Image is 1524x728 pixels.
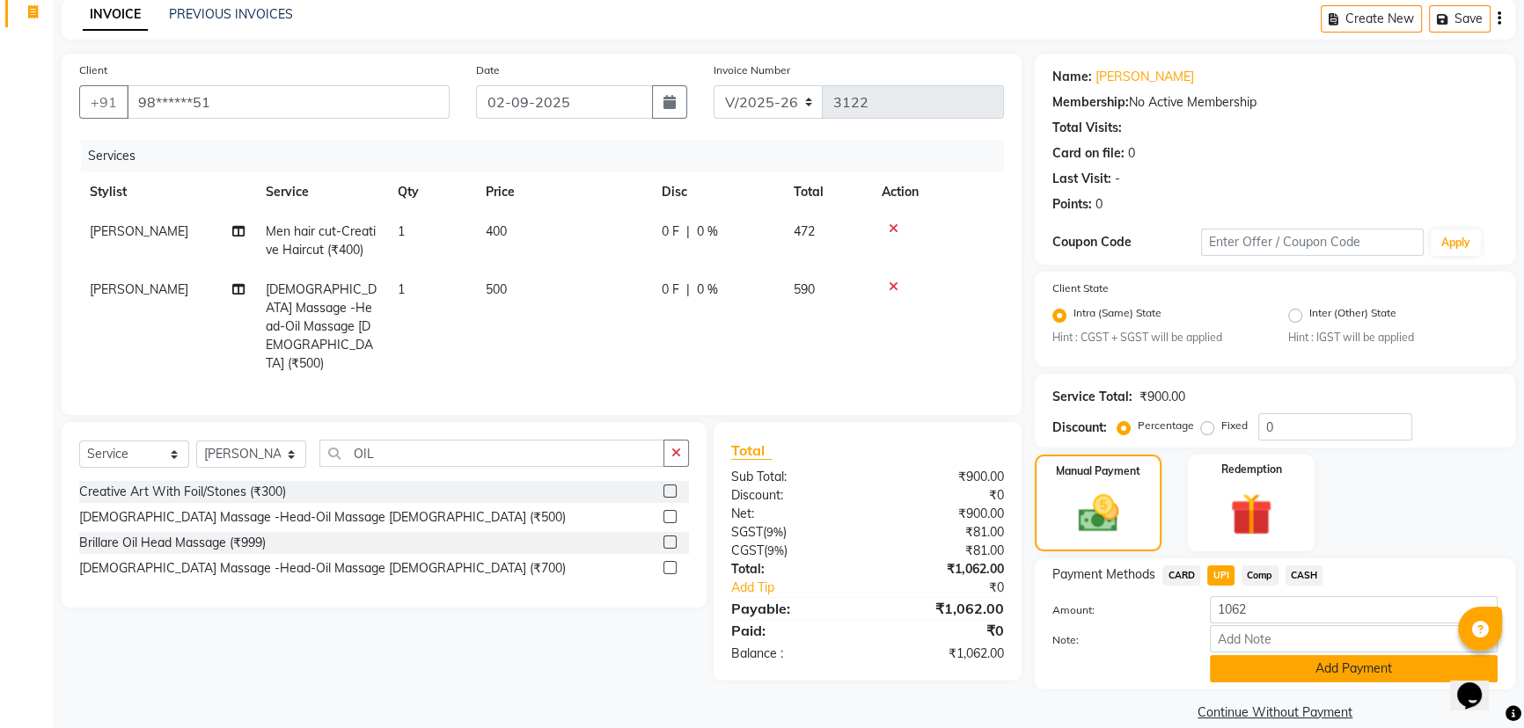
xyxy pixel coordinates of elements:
span: Comp [1242,565,1279,586]
a: PREVIOUS INVOICES [169,6,293,22]
span: [DEMOGRAPHIC_DATA] Massage -Head-Oil Massage [DEMOGRAPHIC_DATA] (₹500) [266,281,377,371]
span: 1 [398,223,405,239]
div: [DEMOGRAPHIC_DATA] Massage -Head-Oil Massage [DEMOGRAPHIC_DATA] (₹700) [79,559,566,578]
span: 0 F [662,280,679,299]
div: Total: [718,560,868,579]
img: _gift.svg [1217,488,1286,541]
label: Invoice Number [714,62,790,78]
div: Creative Art With Foil/Stones (₹300) [79,483,286,501]
button: Save [1429,5,1491,33]
input: Enter Offer / Coupon Code [1201,229,1424,256]
span: CARD [1162,565,1200,586]
div: ₹900.00 [1139,388,1185,406]
div: ₹1,062.00 [868,598,1017,619]
th: Qty [387,172,475,212]
span: CGST [731,542,764,558]
input: Search or Scan [319,440,664,467]
th: Total [783,172,871,212]
div: ₹1,062.00 [868,644,1017,663]
th: Disc [651,172,783,212]
th: Service [255,172,387,212]
div: Last Visit: [1052,170,1111,188]
span: 9% [766,525,783,539]
button: Apply [1431,229,1481,256]
span: Payment Methods [1052,565,1155,584]
div: Payable: [718,598,868,619]
span: 0 % [697,222,718,241]
label: Redemption [1221,462,1282,477]
button: +91 [79,85,128,119]
div: 0 [1128,144,1135,163]
div: ₹0 [868,486,1017,505]
a: Add Tip [718,579,893,597]
button: Add Payment [1210,655,1498,682]
span: 472 [794,223,815,239]
label: Date [476,62,500,78]
label: Percentage [1138,418,1194,433]
div: ₹1,062.00 [868,560,1017,579]
label: Inter (Other) State [1309,305,1396,326]
div: ₹81.00 [868,542,1017,560]
div: ₹81.00 [868,523,1017,542]
small: Hint : CGST + SGST will be applied [1052,330,1262,346]
div: [DEMOGRAPHIC_DATA] Massage -Head-Oil Massage [DEMOGRAPHIC_DATA] (₹500) [79,508,566,527]
div: ₹900.00 [868,505,1017,523]
th: Action [871,172,1004,212]
div: Total Visits: [1052,119,1122,137]
label: Client State [1052,280,1109,296]
div: Name: [1052,68,1092,86]
div: Discount: [1052,419,1107,437]
span: 1 [398,281,405,297]
label: Client [79,62,107,78]
span: 0 F [662,222,679,241]
input: Search by Name/Mobile/Email/Code [127,85,450,119]
input: Amount [1210,596,1498,623]
iframe: chat widget [1450,658,1506,710]
span: 500 [486,281,507,297]
div: Points: [1052,195,1092,214]
div: Net: [718,505,868,523]
div: Brillare Oil Head Massage (₹999) [79,534,266,552]
span: Men hair cut-Creative Haircut (₹400) [266,223,376,258]
div: Card on file: [1052,144,1125,163]
div: ( ) [718,523,868,542]
a: Continue Without Payment [1038,703,1512,722]
div: ₹0 [868,620,1017,641]
input: Add Note [1210,625,1498,652]
div: Services [81,140,1017,172]
span: SGST [731,524,763,540]
div: No Active Membership [1052,93,1498,112]
label: Manual Payment [1056,463,1140,479]
div: Balance : [718,644,868,663]
th: Price [475,172,651,212]
a: [PERSON_NAME] [1095,68,1194,86]
div: ₹900.00 [868,468,1017,486]
div: - [1115,170,1120,188]
span: 400 [486,223,507,239]
div: Discount: [718,486,868,505]
button: Create New [1321,5,1422,33]
div: Membership: [1052,93,1129,112]
span: | [686,280,690,299]
img: _cash.svg [1066,490,1132,536]
label: Amount: [1039,602,1197,618]
div: Coupon Code [1052,233,1201,251]
div: ₹0 [892,579,1017,597]
span: 590 [794,281,815,297]
div: Sub Total: [718,468,868,486]
th: Stylist [79,172,255,212]
label: Fixed [1221,418,1248,433]
span: 0 % [697,280,718,299]
label: Intra (Same) State [1073,305,1161,326]
span: CASH [1286,565,1323,586]
small: Hint : IGST will be applied [1288,330,1498,346]
div: 0 [1095,195,1103,214]
label: Note: [1039,632,1197,648]
span: [PERSON_NAME] [90,223,188,239]
span: Total [731,441,772,460]
span: 9% [767,543,784,557]
span: UPI [1207,565,1235,586]
span: [PERSON_NAME] [90,281,188,297]
span: | [686,222,690,241]
div: Paid: [718,620,868,641]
